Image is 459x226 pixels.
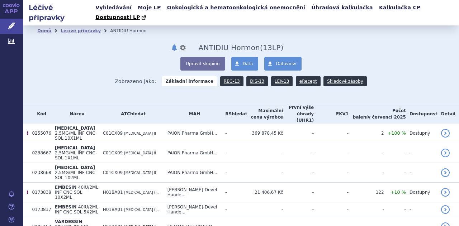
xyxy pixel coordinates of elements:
td: - [349,163,384,183]
span: Dataview [276,61,296,66]
span: U tohoto přípravku vypisujeme SCUP. [27,131,28,136]
span: +10 % [391,189,406,195]
a: detail [441,168,450,177]
span: [MEDICAL_DATA] II [124,151,156,155]
td: - [222,163,247,183]
span: C01CX09 [103,131,123,136]
h2: Léčivé přípravky [23,3,93,23]
td: - [222,124,247,143]
span: Data [243,61,253,66]
span: ANTIDIU Hormon [199,43,260,52]
th: Počet balení [349,104,406,124]
a: vyhledávání neobsahuje žádnou platnou referenční skupinu [232,111,247,116]
td: - [314,163,349,183]
td: - [222,202,247,217]
td: - [349,202,384,217]
td: - [406,202,437,217]
td: - [406,143,437,163]
span: U tohoto přípravku vypisujeme SCUP. [27,190,28,195]
a: Data [231,57,259,71]
th: Kód [28,104,51,124]
td: - [314,183,349,202]
th: MAH [164,104,222,124]
span: VARDESSIN [55,219,82,224]
span: EMBESIN [55,205,77,210]
span: 2,5MG/ML INF CNC SOL 1X2ML [55,170,95,180]
th: ATC [99,104,164,124]
td: - [283,124,314,143]
td: 2 [349,124,384,143]
a: DIS-13 [246,76,268,86]
a: eRecept [296,76,321,86]
a: Onkologická a hematoonkologická onemocnění [165,3,308,13]
th: EKV1 [314,104,349,124]
td: 369 878,45 Kč [247,124,283,143]
th: RS [222,104,247,124]
th: Maximální cena výrobce [247,104,283,124]
a: detail [441,205,450,214]
span: H01BA01 [103,190,123,195]
span: Zobrazeno jako: [115,76,156,86]
span: [MEDICAL_DATA] (... [124,208,159,212]
td: - [247,163,283,183]
span: ( LP) [260,43,283,52]
span: 2,5MG/ML INF CNC SOL 10X1ML [55,131,95,141]
a: Moje LP [136,3,163,13]
a: detail [441,149,450,157]
td: PAION Pharma GmbH... [164,143,222,163]
td: - [283,183,314,202]
td: - [283,202,314,217]
span: +100 % [388,130,406,136]
a: Domů [37,28,51,33]
a: detail [441,188,450,197]
a: REG-13 [220,76,243,86]
button: Upravit skupinu [180,57,225,71]
a: Dostupnosti LP [93,13,150,23]
span: H01BA01 [103,207,123,212]
td: - [222,183,247,202]
a: LEK-13 [271,76,293,86]
a: Léčivé přípravky [61,28,101,33]
a: Dataview [264,57,301,71]
button: notifikace [171,43,178,52]
span: 13 [263,43,272,52]
td: - [222,143,247,163]
a: Skladové zásoby [323,76,366,86]
td: - [384,143,406,163]
th: Detail [437,104,459,124]
span: C01CX09 [103,150,123,155]
li: ANTIDIU Hormon [110,25,156,36]
td: - [314,124,349,143]
span: [MEDICAL_DATA] [55,145,95,150]
td: - [384,202,406,217]
td: - [314,143,349,163]
th: První výše úhrady (UHR1) [283,104,314,124]
span: [MEDICAL_DATA] II [124,131,156,135]
span: C01CX09 [103,170,123,175]
span: [MEDICAL_DATA] [55,126,95,131]
span: 2,5MG/ML INF CNC SOL 1X1ML [55,150,95,160]
td: 0238668 [28,163,51,183]
span: 40IU/2ML INF CNC SOL 5X2ML [55,205,98,215]
button: nastavení [179,43,186,52]
td: 0173838 [28,183,51,202]
td: PAION Pharma GmbH... [164,163,222,183]
td: [PERSON_NAME]-Devel Hande... [164,183,222,202]
td: - [283,163,314,183]
span: EMBESIN [55,185,77,190]
a: Kalkulačka CP [377,3,423,13]
td: - [314,202,349,217]
td: PAION Pharma GmbH... [164,124,222,143]
td: Dostupný [406,183,437,202]
del: hledat [232,111,247,116]
td: 0173837 [28,202,51,217]
td: 0255076 [28,124,51,143]
td: Dostupný [406,124,437,143]
span: 40IU/2ML INF CNC SOL 10X2ML [55,185,98,200]
td: - [247,143,283,163]
th: Dostupnost [406,104,437,124]
span: [MEDICAL_DATA] II [124,171,156,175]
th: Název [51,104,99,124]
span: [MEDICAL_DATA] [55,165,95,170]
span: v červenci 2025 [368,115,406,120]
